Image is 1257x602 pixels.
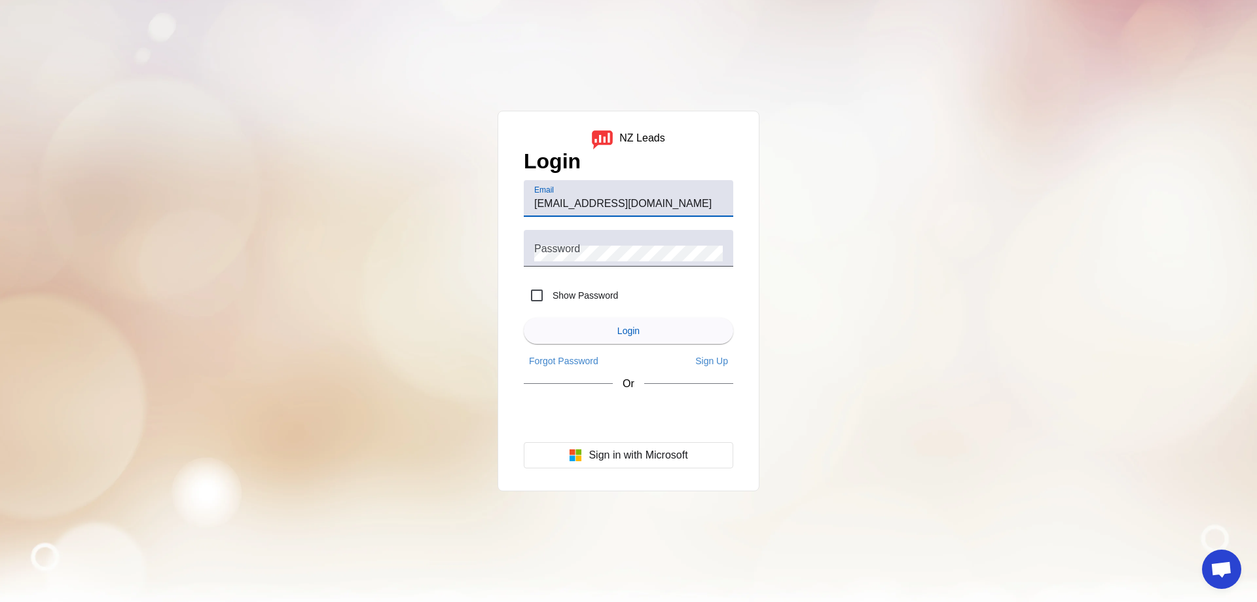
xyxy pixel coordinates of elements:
[569,449,582,462] img: Microsoft logo
[524,442,733,468] button: Sign in with Microsoft
[550,289,618,302] label: Show Password
[592,127,665,149] a: logoNZ Leads
[524,149,733,180] h1: Login
[695,356,728,366] span: Sign Up
[517,402,653,430] iframe: Sign in with Google Button
[534,242,580,254] mat-label: Password
[1202,550,1241,589] a: Open chat
[617,326,640,336] span: Login
[623,378,634,390] span: Or
[524,318,733,344] button: Login
[529,356,598,366] span: Forgot Password
[592,127,613,149] img: logo
[619,132,665,144] div: NZ Leads
[534,185,554,194] mat-label: Email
